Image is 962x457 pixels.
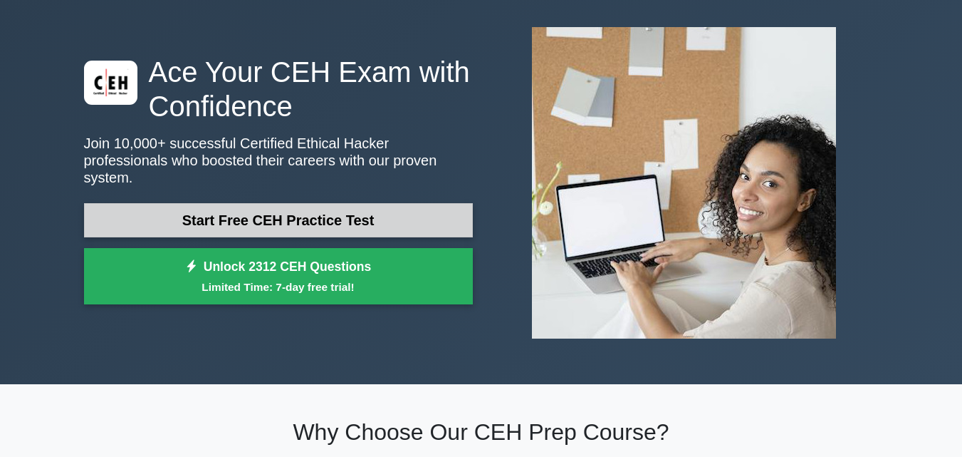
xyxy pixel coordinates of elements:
small: Limited Time: 7-day free trial! [102,279,455,295]
a: Start Free CEH Practice Test [84,203,473,237]
h1: Ace Your CEH Exam with Confidence [84,55,473,123]
p: Join 10,000+ successful Certified Ethical Hacker professionals who boosted their careers with our... [84,135,473,186]
h2: Why Choose Our CEH Prep Course? [84,419,879,446]
a: Unlock 2312 CEH QuestionsLimited Time: 7-day free trial! [84,248,473,305]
